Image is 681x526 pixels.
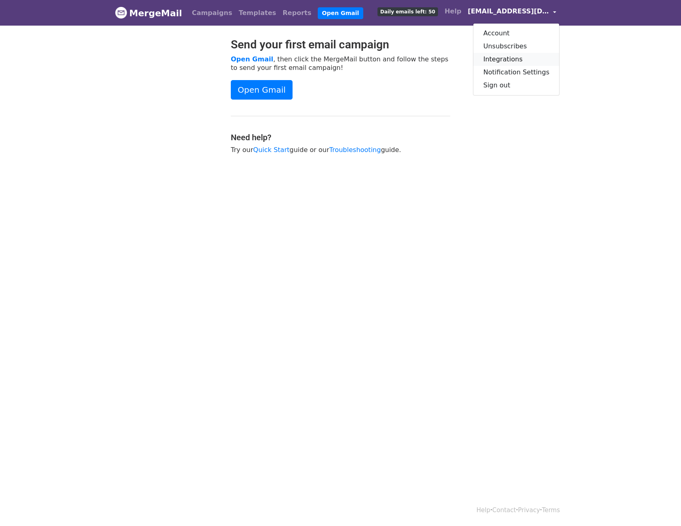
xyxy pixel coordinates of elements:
img: MergeMail logo [115,7,127,19]
p: Try our guide or our guide. [231,146,450,154]
a: Notification Settings [473,66,559,79]
a: Quick Start [253,146,289,154]
a: Open Gmail [231,80,293,100]
span: [EMAIL_ADDRESS][DOMAIN_NAME] [468,7,549,16]
p: , then click the MergeMail button and follow the steps to send your first email campaign! [231,55,450,72]
a: Sign out [473,79,559,92]
a: Account [473,27,559,40]
div: [EMAIL_ADDRESS][DOMAIN_NAME] [473,23,560,96]
a: Campaigns [189,5,235,21]
a: Privacy [518,506,540,514]
a: MergeMail [115,4,182,22]
a: Help [477,506,490,514]
a: [EMAIL_ADDRESS][DOMAIN_NAME] [464,3,560,22]
a: Reports [280,5,315,21]
a: Contact [492,506,516,514]
a: Integrations [473,53,559,66]
h4: Need help? [231,133,450,142]
iframe: Chat Widget [640,487,681,526]
a: Troubleshooting [329,146,381,154]
h2: Send your first email campaign [231,38,450,52]
a: Help [441,3,464,20]
a: Terms [542,506,560,514]
a: Open Gmail [231,55,273,63]
span: Daily emails left: 50 [377,7,438,16]
a: Templates [235,5,279,21]
a: Open Gmail [318,7,363,19]
a: Unsubscribes [473,40,559,53]
a: Daily emails left: 50 [374,3,441,20]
